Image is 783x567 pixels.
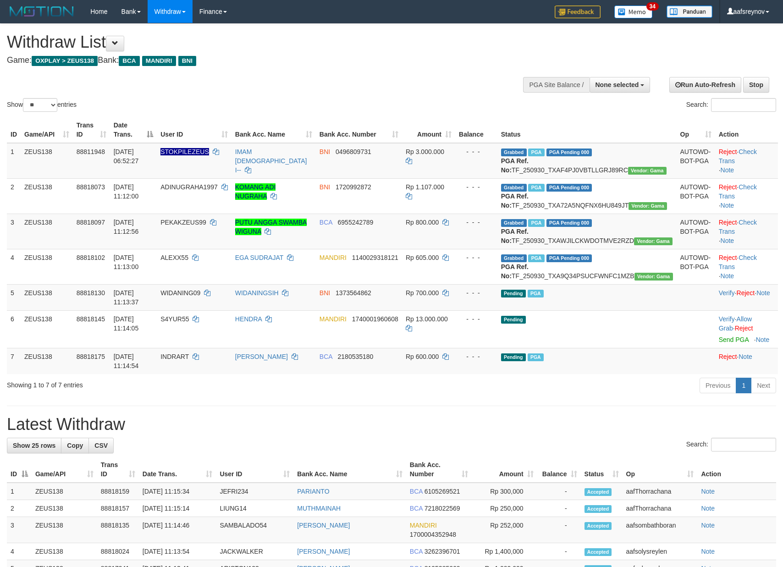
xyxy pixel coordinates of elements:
[97,457,139,483] th: Trans ID: activate to sort column ascending
[459,253,494,262] div: - - -
[555,6,601,18] img: Feedback.jpg
[528,290,544,297] span: Marked by aafnoeunsreypich
[235,148,307,174] a: IMAM [DEMOGRAPHIC_DATA] I--
[623,517,698,543] td: aafsombathboran
[160,289,200,297] span: WIDANING09
[584,505,612,513] span: Accepted
[590,77,651,93] button: None selected
[97,500,139,517] td: 88818157
[352,315,398,323] span: Copy 1740001960608 to clipboard
[235,183,276,200] a: KOMANG ADI NUGRAHA
[21,249,73,284] td: ZEUS138
[32,517,97,543] td: ZEUS138
[584,522,612,530] span: Accepted
[7,5,77,18] img: MOTION_logo.png
[581,457,623,483] th: Status: activate to sort column ascending
[719,148,757,165] a: Check Trans
[756,336,770,343] a: Note
[297,522,350,529] a: [PERSON_NAME]
[623,457,698,483] th: Op: activate to sort column ascending
[546,219,592,227] span: PGA Pending
[338,219,374,226] span: Copy 6955242789 to clipboard
[110,117,157,143] th: Date Trans.: activate to sort column descending
[316,117,402,143] th: Bank Acc. Number: activate to sort column ascending
[721,166,734,174] a: Note
[751,378,776,393] a: Next
[114,183,139,200] span: [DATE] 11:12:00
[7,56,513,65] h4: Game: Bank:
[21,117,73,143] th: Game/API: activate to sort column ascending
[584,548,612,556] span: Accepted
[537,457,581,483] th: Balance: activate to sort column ascending
[737,289,755,297] a: Reject
[160,148,209,155] span: Nama rekening ada tanda titik/strip, harap diedit
[459,182,494,192] div: - - -
[596,81,639,88] span: None selected
[114,289,139,306] span: [DATE] 11:13:37
[719,254,737,261] a: Reject
[501,353,526,361] span: Pending
[7,415,776,434] h1: Latest Withdraw
[7,117,21,143] th: ID
[669,77,741,93] a: Run Auto-Refresh
[721,272,734,280] a: Note
[410,505,423,512] span: BCA
[719,219,737,226] a: Reject
[77,315,105,323] span: 88818145
[232,117,316,143] th: Bank Acc. Name: activate to sort column ascending
[21,310,73,348] td: ZEUS138
[711,438,776,451] input: Search:
[114,254,139,270] span: [DATE] 11:13:00
[406,315,448,323] span: Rp 13.000.000
[528,254,544,262] span: Marked by aafchomsokheang
[402,117,455,143] th: Amount: activate to sort column ascending
[646,2,659,11] span: 34
[320,254,347,261] span: MANDIRI
[629,202,667,210] span: Vendor URL: https://trx31.1velocity.biz
[32,543,97,560] td: ZEUS138
[216,500,293,517] td: LIUNG14
[711,98,776,112] input: Search:
[410,548,423,555] span: BCA
[410,522,437,529] span: MANDIRI
[216,543,293,560] td: JACKWALKER
[700,378,736,393] a: Previous
[21,348,73,374] td: ZEUS138
[336,183,371,191] span: Copy 1720992872 to clipboard
[23,98,57,112] select: Showentries
[7,457,32,483] th: ID: activate to sort column descending
[537,483,581,500] td: -
[297,548,350,555] a: [PERSON_NAME]
[235,353,288,360] a: [PERSON_NAME]
[32,483,97,500] td: ZEUS138
[406,219,439,226] span: Rp 800.000
[719,219,757,235] a: Check Trans
[7,33,513,51] h1: Withdraw List
[459,288,494,297] div: - - -
[701,505,715,512] a: Note
[623,500,698,517] td: aafThorrachana
[501,219,527,227] span: Grabbed
[216,457,293,483] th: User ID: activate to sort column ascending
[336,289,371,297] span: Copy 1373564862 to clipboard
[7,483,32,500] td: 1
[142,56,176,66] span: MANDIRI
[719,315,752,332] span: ·
[677,249,715,284] td: AUTOWD-BOT-PGA
[406,457,472,483] th: Bank Acc. Number: activate to sort column ascending
[320,353,332,360] span: BCA
[719,315,735,323] a: Verify
[497,178,677,214] td: TF_250930_TXA72A5NQFNX6HU849JT
[719,148,737,155] a: Reject
[406,289,439,297] span: Rp 700.000
[297,505,341,512] a: MUTHMAINAH
[160,254,188,261] span: ALEXX55
[628,167,667,175] span: Vendor URL: https://trx31.1velocity.biz
[472,500,537,517] td: Rp 250,000
[634,273,673,281] span: Vendor URL: https://trx31.1velocity.biz
[528,219,544,227] span: Marked by aafsolysreylen
[32,56,98,66] span: OXPLAY > ZEUS138
[21,284,73,310] td: ZEUS138
[715,117,778,143] th: Action
[21,178,73,214] td: ZEUS138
